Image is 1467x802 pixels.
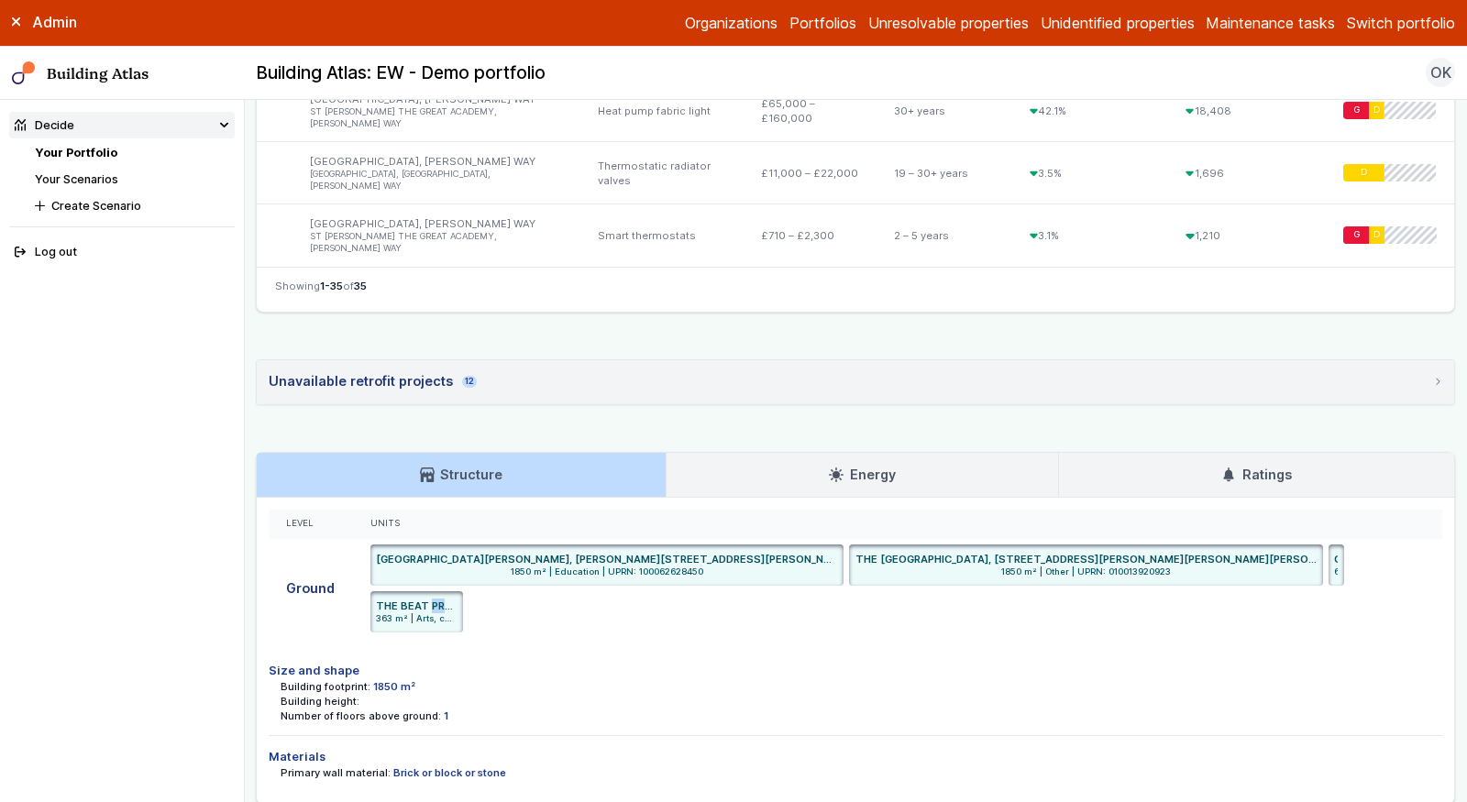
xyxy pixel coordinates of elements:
li: ST [PERSON_NAME] THE GREAT ACADEMY, [PERSON_NAME] WAY [310,231,563,255]
h6: THE [GEOGRAPHIC_DATA], [STREET_ADDRESS][PERSON_NAME][PERSON_NAME][PERSON_NAME] [855,552,1317,566]
dt: Building footprint: [281,679,370,694]
div: Ground [269,539,352,639]
a: Unidentified properties [1041,12,1195,34]
a: Your Portfolio [35,146,117,159]
div: [GEOGRAPHIC_DATA], [PERSON_NAME] WAY [292,204,580,267]
div: [GEOGRAPHIC_DATA], [PERSON_NAME] WAY [292,142,580,204]
h6: THE BEAT PROJECT, [STREET_ADDRESS][PERSON_NAME][PERSON_NAME][PERSON_NAME] [376,599,457,613]
dd: 1 [444,709,448,723]
li: [GEOGRAPHIC_DATA], [GEOGRAPHIC_DATA], [PERSON_NAME] WAY [310,169,563,192]
div: Units [370,518,1425,530]
summary: Unavailable retrofit projects12 [257,360,1454,404]
div: 1,210 [1168,204,1325,267]
a: Unresolvable properties [868,12,1029,34]
a: Portfolios [789,12,856,34]
div: £710 – £2,300 [744,204,876,267]
button: OK [1426,58,1455,87]
li: ST [PERSON_NAME] THE GREAT ACADEMY, [PERSON_NAME] WAY [310,106,563,130]
h2: Building Atlas: EW - Demo portfolio [256,61,546,85]
span: D [1373,104,1380,116]
span: 1850 m² | Education | UPRN: 100062628450 [376,566,837,578]
a: Ratings [1059,453,1454,497]
h3: Energy [829,465,895,485]
button: Log out [9,239,235,266]
span: 1850 m² | Other | UPRN: 010013920923 [855,566,1317,578]
button: Switch portfolio [1347,12,1455,34]
div: 2 – 5 years [877,204,1012,267]
span: G [1352,230,1359,242]
span: D [1373,230,1380,242]
div: Unavailable retrofit projects [269,371,477,391]
div: 30+ years [877,79,1012,141]
h3: Ratings [1221,465,1291,485]
span: 35 [354,280,367,292]
span: 12 [462,376,477,388]
div: 42.1% [1011,79,1168,141]
dd: 1850 m² [373,679,415,694]
div: £11,000 – £22,000 [744,142,876,204]
span: 363 m² | Arts, community, and leisure | UPRN: 010013920924 [376,613,457,625]
span: 1-35 [320,280,343,292]
h6: [GEOGRAPHIC_DATA][PERSON_NAME], [PERSON_NAME][STREET_ADDRESS][PERSON_NAME] [376,552,837,566]
div: 18,408 [1168,79,1325,141]
div: Smart thermostats [580,204,744,267]
span: Showing of [275,279,367,293]
dt: Primary wall material: [281,765,391,780]
div: Thermostatic radiator valves [580,142,744,204]
span: D [1361,167,1367,179]
a: Energy [667,453,1058,497]
div: 19 – 30+ years [877,142,1012,204]
h4: Size and shape [269,662,1442,679]
summary: Decide [9,112,235,138]
dt: Building height: [281,694,359,709]
div: 1,696 [1168,142,1325,204]
dd: Brick or block or stone [393,765,506,780]
h4: Materials [269,748,1442,765]
div: Decide [15,116,74,134]
nav: Table navigation [257,267,1454,312]
div: £65,000 – £160,000 [744,79,876,141]
a: Maintenance tasks [1206,12,1335,34]
h6: CHILDRENS DAYCENTRE, [STREET_ADDRESS][PERSON_NAME][PERSON_NAME][PERSON_NAME] [1334,552,1338,566]
div: Heat pump fabric light [580,79,744,141]
div: [GEOGRAPHIC_DATA], [PERSON_NAME] WAY [292,79,580,141]
dt: Number of floors above ground: [281,709,441,723]
a: Organizations [685,12,778,34]
a: Your Scenarios [35,172,118,186]
button: Create Scenario [29,192,235,219]
span: OK [1430,61,1451,83]
h3: Structure [420,465,502,485]
div: 3.5% [1011,142,1168,204]
div: Level [286,518,335,530]
span: 60 m² | Education | UPRN: 010013920921 [1334,566,1338,578]
div: 3.1% [1011,204,1168,267]
a: Structure [257,453,665,497]
img: main-0bbd2752.svg [12,61,36,85]
span: G [1352,104,1359,116]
